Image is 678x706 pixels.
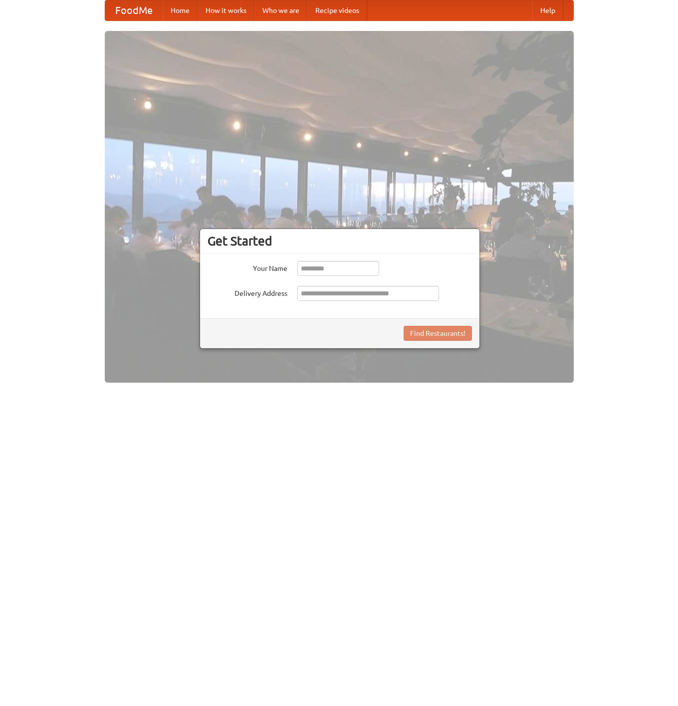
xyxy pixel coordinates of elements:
[105,0,163,20] a: FoodMe
[254,0,307,20] a: Who we are
[198,0,254,20] a: How it works
[532,0,563,20] a: Help
[404,326,472,341] button: Find Restaurants!
[208,234,472,248] h3: Get Started
[208,261,287,273] label: Your Name
[163,0,198,20] a: Home
[307,0,367,20] a: Recipe videos
[208,286,287,298] label: Delivery Address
